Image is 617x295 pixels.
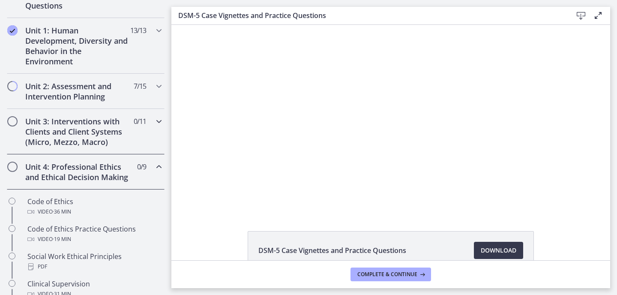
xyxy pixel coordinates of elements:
[27,224,161,244] div: Code of Ethics Practice Questions
[7,25,18,36] i: Completed
[25,81,130,102] h2: Unit 2: Assessment and Intervention Planning
[25,162,130,182] h2: Unit 4: Professional Ethics and Ethical Decision Making
[27,251,161,272] div: Social Work Ethical Principles
[171,25,610,211] iframe: Video Lesson
[25,116,130,147] h2: Unit 3: Interventions with Clients and Client Systems (Micro, Mezzo, Macro)
[178,10,559,21] h3: DSM-5 Case Vignettes and Practice Questions
[137,162,146,172] span: 0 / 9
[357,271,417,278] span: Complete & continue
[53,234,71,244] span: · 19 min
[25,25,130,66] h2: Unit 1: Human Development, Diversity and Behavior in the Environment
[27,207,161,217] div: Video
[474,242,523,259] a: Download
[134,116,146,126] span: 0 / 11
[481,245,516,256] span: Download
[27,262,161,272] div: PDF
[134,81,146,91] span: 7 / 15
[350,268,431,281] button: Complete & continue
[258,245,406,256] span: DSM-5 Case Vignettes and Practice Questions
[27,234,161,244] div: Video
[53,207,71,217] span: · 36 min
[27,196,161,217] div: Code of Ethics
[130,25,146,36] span: 13 / 13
